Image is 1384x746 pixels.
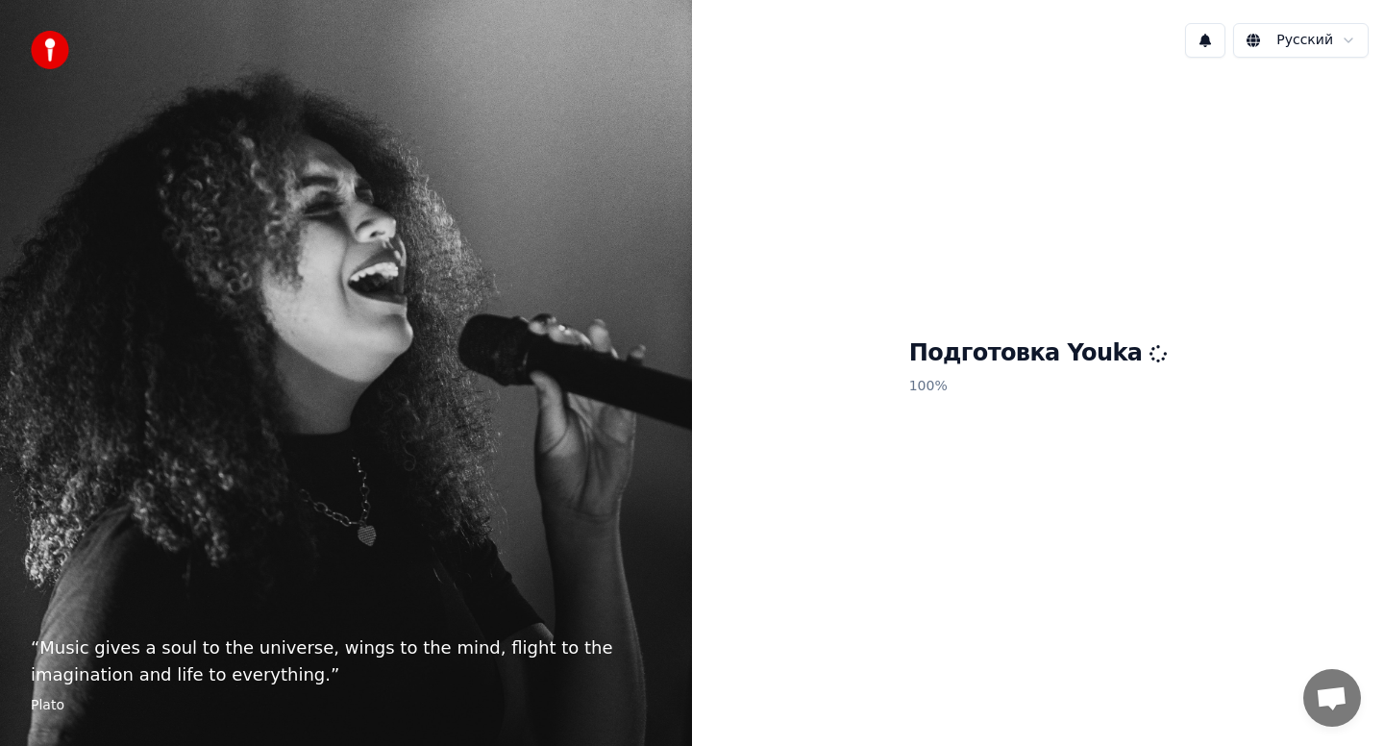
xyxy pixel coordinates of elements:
p: “ Music gives a soul to the universe, wings to the mind, flight to the imagination and life to ev... [31,634,661,688]
h1: Подготовка Youka [909,338,1168,369]
footer: Plato [31,696,661,715]
div: Открытый чат [1303,669,1361,727]
p: 100 % [909,369,1168,404]
img: youka [31,31,69,69]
